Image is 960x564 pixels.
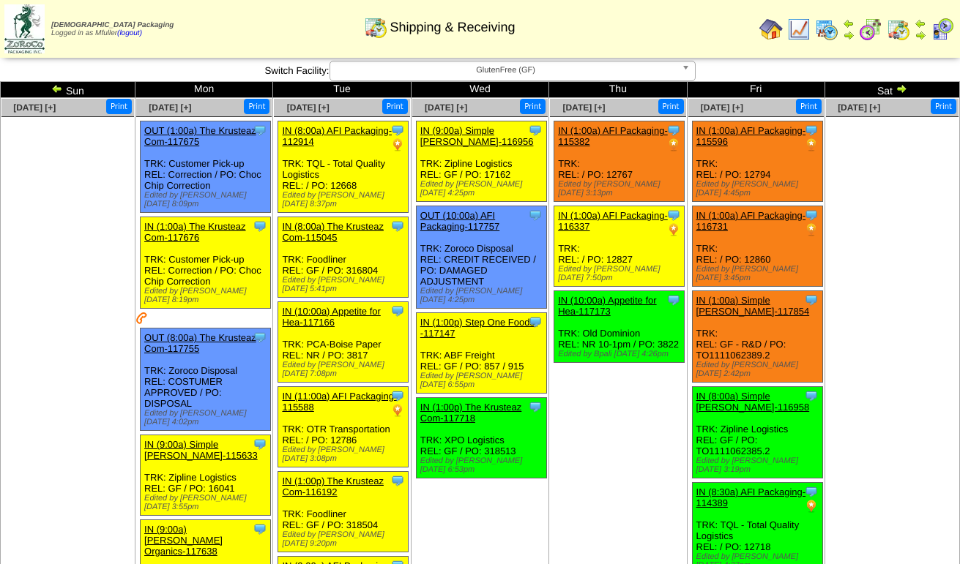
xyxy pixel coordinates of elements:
[759,18,783,41] img: home.gif
[4,4,45,53] img: zoroco-logo-small.webp
[692,291,822,383] div: TRK: REL: GF - R&D / PO: TO1111062389.2
[666,138,681,152] img: PO
[804,123,819,138] img: Tooltip
[692,121,822,202] div: TRK: REL: / PO: 12794
[141,217,271,309] div: TRK: Customer Pick-up REL: Correction / PO: Choc Chip Correction
[136,312,148,324] img: Customer has been contacted and delivery has been arranged
[282,276,408,293] div: Edited by [PERSON_NAME] [DATE] 5:41pm
[558,350,684,358] div: Edited by Bpali [DATE] 4:26pm
[13,102,56,113] a: [DATE] [+]
[896,83,907,94] img: arrowright.gif
[144,439,258,461] a: IN (9:00a) Simple [PERSON_NAME]-115633
[278,472,409,552] div: TRK: Foodliner REL: GF / PO: 318504
[1,82,135,98] td: Sun
[416,206,546,309] div: TRK: Zoroco Disposal REL: CREDIT RECEIVED / PO: DAMAGED ADJUSTMENT
[244,99,269,114] button: Print
[282,125,392,147] a: IN (8:00a) AFI Packaging-112914
[843,29,855,41] img: arrowright.gif
[843,18,855,29] img: arrowleft.gif
[282,391,397,413] a: IN (11:00a) AFI Packaging-115588
[420,372,546,389] div: Edited by [PERSON_NAME] [DATE] 6:55pm
[253,437,267,451] img: Tooltip
[696,180,822,198] div: Edited by [PERSON_NAME] [DATE] 4:45pm
[420,287,546,304] div: Edited by [PERSON_NAME] [DATE] 4:25pm
[282,445,408,463] div: Edited by [PERSON_NAME] [DATE] 3:08pm
[701,102,743,113] a: [DATE] [+]
[364,15,387,39] img: calendarinout.gif
[804,499,819,514] img: PO
[253,219,267,233] img: Tooltip
[696,265,822,282] div: Edited by [PERSON_NAME] [DATE] 3:45pm
[278,387,409,467] div: TRK: OTR Transportation REL: / PO: 12786
[420,402,522,424] a: IN (1:00p) The Krusteaz Com-117718
[51,21,174,37] span: Logged in as Mfuller
[382,99,408,114] button: Print
[390,20,515,35] span: Shipping & Receiving
[253,123,267,138] img: Tooltip
[420,180,546,198] div: Edited by [PERSON_NAME] [DATE] 4:25pm
[282,306,380,328] a: IN (10:00a) Appetite for Hea-117166
[149,102,191,113] span: [DATE] [+]
[554,206,685,287] div: TRK: REL: / PO: 12827
[117,29,142,37] a: (logout)
[692,206,822,287] div: TRK: REL: / PO: 12860
[282,530,408,548] div: Edited by [PERSON_NAME] [DATE] 9:20pm
[562,102,605,113] a: [DATE] [+]
[278,121,409,213] div: TRK: TQL - Total Quality Logistics REL: / PO: 12668
[696,295,810,317] a: IN (1:00a) Simple [PERSON_NAME]-117854
[420,456,546,474] div: Edited by [PERSON_NAME] [DATE] 6:53pm
[144,125,256,147] a: OUT (1:00a) The Krusteaz Com-117675
[558,125,668,147] a: IN (1:00a) AFI Packaging-115382
[416,313,546,394] div: TRK: ABF Freight REL: GF / PO: 857 / 915
[253,330,267,345] img: Tooltip
[915,29,926,41] img: arrowright.gif
[420,125,534,147] a: IN (9:00a) Simple [PERSON_NAME]-116956
[804,293,819,307] img: Tooltip
[282,221,384,243] a: IN (8:00a) The Krusteaz Com-115045
[425,102,467,113] a: [DATE] [+]
[528,399,543,414] img: Tooltip
[558,180,684,198] div: Edited by [PERSON_NAME] [DATE] 3:13pm
[253,522,267,536] img: Tooltip
[666,208,681,222] img: Tooltip
[51,83,63,94] img: arrowleft.gif
[887,18,910,41] img: calendarinout.gif
[859,18,882,41] img: calendarblend.gif
[658,99,684,114] button: Print
[416,398,546,478] div: TRK: XPO Logistics REL: GF / PO: 318513
[390,138,405,152] img: PO
[804,388,819,403] img: Tooltip
[287,102,330,113] a: [DATE] [+]
[696,210,806,232] a: IN (1:00a) AFI Packaging-116731
[144,332,256,354] a: OUT (8:00a) The Krusteaz Com-117755
[696,361,822,378] div: Edited by [PERSON_NAME] [DATE] 2:42pm
[554,291,685,363] div: TRK: Old Dominion REL: NR 10-1pm / PO: 3822
[558,295,656,317] a: IN (10:00a) Appetite for Hea-117173
[278,302,409,383] div: TRK: PCA-Boise Paper REL: NR / PO: 3817
[815,18,838,41] img: calendarprod.gif
[273,82,411,98] td: Tue
[554,121,685,202] div: TRK: REL: / PO: 12767
[692,387,822,478] div: TRK: Zipline Logistics REL: GF / PO: TO1111062385.2
[838,102,880,113] a: [DATE] [+]
[804,484,819,499] img: Tooltip
[528,315,543,329] img: Tooltip
[141,435,271,516] div: TRK: Zipline Logistics REL: GF / PO: 16041
[787,18,811,41] img: line_graph.gif
[390,473,405,488] img: Tooltip
[931,99,956,114] button: Print
[796,99,822,114] button: Print
[106,99,132,114] button: Print
[666,222,681,237] img: PO
[144,524,223,557] a: IN (9:00a) [PERSON_NAME] Organics-117638
[825,82,959,98] td: Sat
[390,304,405,318] img: Tooltip
[804,138,819,152] img: PO
[687,82,825,98] td: Fri
[135,82,273,98] td: Mon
